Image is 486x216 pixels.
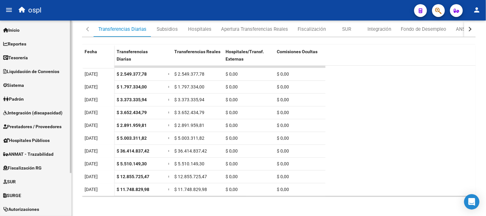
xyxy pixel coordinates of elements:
span: $ 0,00 [277,110,289,115]
span: $ 0,00 [226,84,238,89]
span: $ 2.891.959,81 [117,123,147,128]
datatable-header-cell: Fecha [82,45,114,72]
datatable-header-cell: Comisiones Ocultas [274,45,325,72]
span: = [168,161,170,166]
div: Apertura Transferencias Reales [221,26,288,33]
span: $ 0,00 [226,174,238,179]
span: $ 0,00 [277,71,289,77]
span: [DATE] [85,110,98,115]
span: [DATE] [85,84,98,89]
span: $ 0,00 [277,97,289,102]
span: Fiscalización RG [3,164,42,171]
span: $ 3.652.434,79 [117,110,147,115]
span: $ 0,00 [277,174,289,179]
span: $ 0,00 [277,148,289,154]
span: SUR [3,178,16,185]
span: $ 2.891.959,81 [174,123,204,128]
span: $ 2.549.377,78 [117,71,147,77]
span: [DATE] [85,71,98,77]
mat-icon: menu [5,6,13,14]
span: $ 0,00 [226,136,238,141]
span: = [168,136,170,141]
span: Tesorería [3,54,28,61]
span: $ 2.549.377,78 [174,71,204,77]
datatable-header-cell: Transferencias Reales [172,45,223,72]
span: $ 1.797.334,00 [174,84,204,89]
span: = [168,84,170,89]
div: Open Intercom Messenger [464,194,480,210]
div: Fiscalización [298,26,326,33]
span: [DATE] [85,148,98,154]
span: $ 0,00 [277,123,289,128]
div: SUR [342,26,351,33]
span: $ 11.748.829,98 [174,187,207,192]
span: [DATE] [85,174,98,179]
span: Hospitales Públicos [3,137,50,144]
span: $ 12.855.725,47 [174,174,207,179]
span: = [168,110,170,115]
span: Liquidación de Convenios [3,68,59,75]
span: Fecha [85,49,97,54]
span: ANMAT - Trazabilidad [3,151,54,158]
span: Hospitales/Transf. Externas [226,49,264,62]
span: $ 5.003.311,82 [174,136,204,141]
span: $ 3.652.434,79 [174,110,204,115]
span: Prestadores / Proveedores [3,123,62,130]
span: = [168,187,170,192]
span: Transferencias Diarias [117,49,148,62]
span: [DATE] [85,97,98,102]
span: $ 0,00 [277,136,289,141]
span: $ 5.003.311,82 [117,136,147,141]
span: Sistema [3,82,24,89]
span: $ 0,00 [226,161,238,166]
span: $ 0,00 [226,123,238,128]
datatable-header-cell: Hospitales/Transf. Externas [223,45,274,72]
span: $ 12.855.725,47 [117,174,149,179]
span: Integración (discapacidad) [3,109,62,116]
div: Fondo de Desempleo [401,26,447,33]
span: = [168,97,170,102]
span: $ 5.510.149,30 [174,161,204,166]
span: [DATE] [85,136,98,141]
span: Inicio [3,27,20,34]
span: $ 0,00 [277,161,289,166]
span: $ 3.373.335,94 [117,97,147,102]
span: $ 36.414.837,42 [117,148,149,154]
div: Transferencias Diarias [98,26,146,33]
div: Hospitales [188,26,211,33]
span: = [168,148,170,154]
div: Subsidios [157,26,178,33]
span: Autorizaciones [3,206,39,213]
span: ospl [28,3,41,17]
span: $ 0,00 [226,97,238,102]
span: $ 0,00 [226,187,238,192]
span: $ 0,00 [226,71,238,77]
span: $ 11.748.829,98 [117,187,149,192]
span: [DATE] [85,161,98,166]
span: = [168,123,170,128]
span: $ 0,00 [277,187,289,192]
span: SURGE [3,192,21,199]
span: = [168,71,170,77]
span: $ 5.510.149,30 [117,161,147,166]
span: [DATE] [85,187,98,192]
span: Comisiones Ocultas [277,49,317,54]
span: $ 0,00 [226,148,238,154]
span: = [168,174,170,179]
span: $ 36.414.837,42 [174,148,207,154]
span: $ 3.373.335,94 [174,97,204,102]
span: Transferencias Reales [174,49,220,54]
datatable-header-cell: Transferencias Diarias [114,45,165,72]
div: Integración [367,26,391,33]
span: $ 1.797.334,00 [117,84,147,89]
span: [DATE] [85,123,98,128]
span: Reportes [3,40,26,47]
span: $ 0,00 [226,110,238,115]
span: $ 0,00 [277,84,289,89]
mat-icon: person [473,6,481,14]
span: Padrón [3,96,24,103]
